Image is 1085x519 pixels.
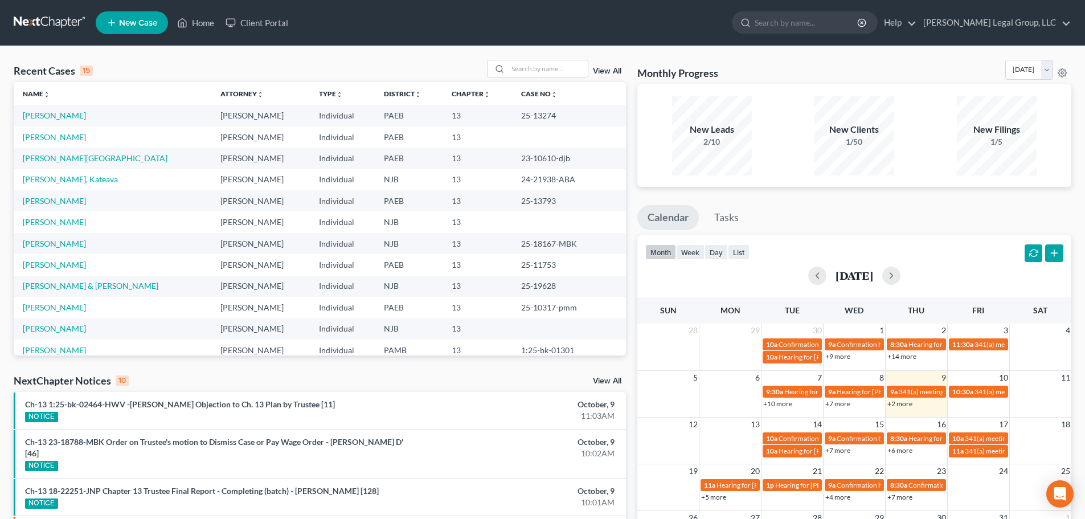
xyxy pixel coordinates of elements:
[814,123,894,136] div: New Clients
[310,297,375,318] td: Individual
[750,324,761,337] span: 29
[936,464,947,478] span: 23
[415,91,421,98] i: unfold_more
[828,340,836,349] span: 9a
[766,481,774,489] span: 1p
[211,276,310,297] td: [PERSON_NAME]
[43,91,50,98] i: unfold_more
[972,305,984,315] span: Fri
[211,340,310,361] td: [PERSON_NAME]
[1033,305,1047,315] span: Sat
[998,418,1009,431] span: 17
[310,318,375,340] td: Individual
[171,13,220,33] a: Home
[211,211,310,232] td: [PERSON_NAME]
[23,174,118,184] a: [PERSON_NAME], Kateava
[14,374,129,387] div: NextChapter Notices
[25,486,379,496] a: Ch-13 18-22251-JNP Chapter 13 Trustee Final Report - Completing (batch) - [PERSON_NAME] [128]
[816,371,823,385] span: 7
[211,233,310,254] td: [PERSON_NAME]
[940,324,947,337] span: 2
[660,305,677,315] span: Sun
[25,437,403,458] a: Ch-13 23-18788-MBK Order on Trustee's motion to Dismiss Case or Pay Wage Order - [PERSON_NAME] D'...
[812,418,823,431] span: 14
[784,387,873,396] span: Hearing for [PERSON_NAME]
[825,399,850,408] a: +7 more
[779,353,867,361] span: Hearing for [PERSON_NAME]
[80,66,93,76] div: 15
[593,67,621,75] a: View All
[754,371,761,385] span: 6
[965,447,1075,455] span: 341(a) meeting for [PERSON_NAME]
[637,205,699,230] a: Calendar
[119,19,157,27] span: New Case
[1060,464,1071,478] span: 25
[512,276,626,297] td: 25-19628
[443,105,511,126] td: 13
[837,387,926,396] span: Hearing for [PERSON_NAME]
[828,387,836,396] span: 9a
[23,260,86,269] a: [PERSON_NAME]
[998,371,1009,385] span: 10
[965,434,1075,443] span: 341(a) meeting for [PERSON_NAME]
[211,169,310,190] td: [PERSON_NAME]
[23,281,158,291] a: [PERSON_NAME] & [PERSON_NAME]
[310,190,375,211] td: Individual
[521,89,558,98] a: Case Nounfold_more
[692,371,699,385] span: 5
[908,305,924,315] span: Thu
[812,324,823,337] span: 30
[310,340,375,361] td: Individual
[375,105,443,126] td: PAEB
[890,434,907,443] span: 8:30a
[512,105,626,126] td: 25-13274
[211,254,310,275] td: [PERSON_NAME]
[701,493,726,501] a: +5 more
[874,464,885,478] span: 22
[23,111,86,120] a: [PERSON_NAME]
[375,211,443,232] td: NJB
[720,305,740,315] span: Mon
[766,387,783,396] span: 9:30a
[825,493,850,501] a: +4 more
[211,126,310,148] td: [PERSON_NAME]
[508,60,588,77] input: Search by name...
[825,446,850,455] a: +7 more
[310,148,375,169] td: Individual
[887,493,912,501] a: +7 more
[750,464,761,478] span: 20
[375,276,443,297] td: NJB
[512,297,626,318] td: 25-10317-pmm
[23,239,86,248] a: [PERSON_NAME]
[310,276,375,297] td: Individual
[257,91,264,98] i: unfold_more
[425,410,615,422] div: 11:03AM
[952,387,973,396] span: 10:30a
[443,340,511,361] td: 13
[687,324,699,337] span: 28
[836,269,873,281] h2: [DATE]
[812,464,823,478] span: 21
[443,276,511,297] td: 13
[310,126,375,148] td: Individual
[672,123,752,136] div: New Leads
[728,244,750,260] button: list
[1064,324,1071,337] span: 4
[23,153,167,163] a: [PERSON_NAME][GEOGRAPHIC_DATA]
[645,244,676,260] button: month
[512,233,626,254] td: 25-18167-MBK
[837,481,966,489] span: Confirmation hearing for [PERSON_NAME]
[211,105,310,126] td: [PERSON_NAME]
[890,340,907,349] span: 8:30a
[828,434,836,443] span: 9a
[443,169,511,190] td: 13
[375,190,443,211] td: PAEB
[23,324,86,333] a: [PERSON_NAME]
[512,254,626,275] td: 25-11753
[443,254,511,275] td: 13
[878,13,916,33] a: Help
[766,353,777,361] span: 10a
[908,434,1052,443] span: Hearing for [PERSON_NAME] [PERSON_NAME]
[705,244,728,260] button: day
[23,345,86,355] a: [PERSON_NAME]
